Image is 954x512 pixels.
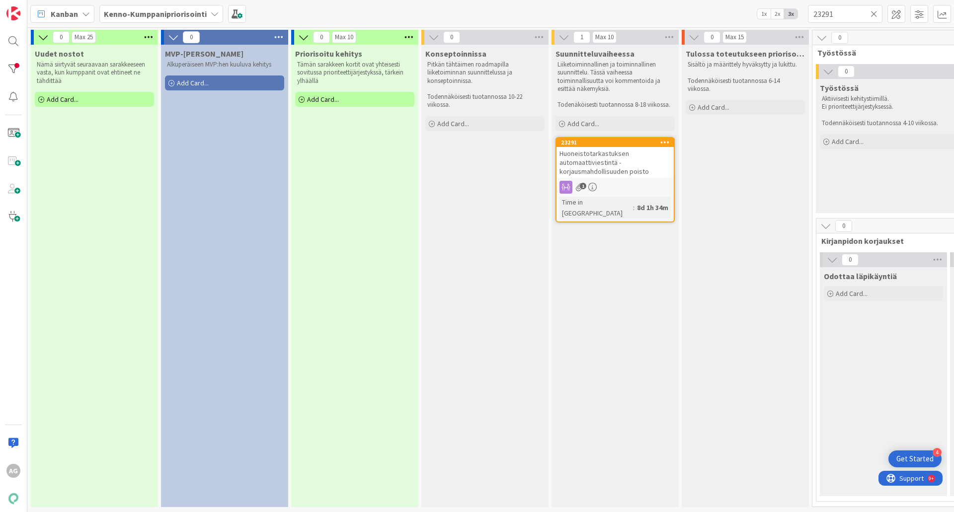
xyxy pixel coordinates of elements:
[820,83,859,93] span: Työstössä
[6,464,20,478] div: AG
[53,31,70,43] span: 0
[167,61,282,69] p: Alkuperäiseen MVP:hen kuuluva kehitys
[580,183,586,189] span: 1
[556,49,635,59] span: Suunnitteluvaiheessa
[836,289,868,298] span: Add Card...
[831,32,848,44] span: 0
[50,4,55,12] div: 9+
[47,95,79,104] span: Add Card...
[335,35,353,40] div: Max 10
[832,137,864,146] span: Add Card...
[35,49,84,59] span: Uudet nostot
[757,9,771,19] span: 1x
[177,78,209,87] span: Add Card...
[443,31,460,43] span: 0
[21,1,45,13] span: Support
[559,197,633,219] div: Time in [GEOGRAPHIC_DATA]
[557,61,673,93] p: Liiketoiminnallinen ja toiminnallinen suunnittelu. Tässä vaiheessa toiminnallisuutta voi kommento...
[556,138,674,147] div: 23291
[784,9,797,19] span: 3x
[425,49,486,59] span: Konseptoinnissa
[295,49,362,59] span: Priorisoitu kehitys
[698,103,729,112] span: Add Card...
[313,31,330,43] span: 0
[556,138,674,178] div: 23291Huoneistotarkastuksen automaattiviestintä - korjausmahdollisuuden poisto
[808,5,882,23] input: Quick Filter...
[595,35,614,40] div: Max 10
[842,254,859,266] span: 0
[633,202,635,213] span: :
[725,35,744,40] div: Max 15
[635,202,671,213] div: 8d 1h 34m
[573,31,590,43] span: 1
[567,119,599,128] span: Add Card...
[688,77,803,93] p: Todennäköisesti tuotannossa 6-14 viikossa.
[835,220,852,232] span: 0
[561,139,674,146] div: 23291
[6,492,20,506] img: avatar
[838,66,855,77] span: 0
[704,31,720,43] span: 0
[771,9,784,19] span: 2x
[297,61,412,85] p: Tämän sarakkeen kortit ovat yhteisesti sovitussa prioriteettijärjestykssä, tärkein ylhäällä
[888,450,942,467] div: Open Get Started checklist, remaining modules: 4
[75,35,93,40] div: Max 25
[896,454,934,464] div: Get Started
[933,448,942,457] div: 4
[183,31,200,43] span: 0
[688,61,803,69] p: Sisältö ja määrittely hyväksytty ja lukittu.
[104,9,207,19] b: Kenno-Kumppanipriorisointi
[6,6,20,20] img: Visit kanbanzone.com
[165,49,243,59] span: MVP-Kehitys
[51,8,78,20] span: Kanban
[307,95,339,104] span: Add Card...
[559,149,649,176] span: Huoneistotarkastuksen automaattiviestintä - korjausmahdollisuuden poisto
[37,61,152,85] p: Nämä siirtyvät seuraavaan sarakkeeseen vasta, kun kumppanit ovat ehtineet ne tähdittää
[557,101,673,109] p: Todenäköisesti tuotannossa 8-18 viikossa.
[427,93,543,109] p: Todennäköisesti tuotannossa 10-22 viikossa.
[824,271,897,281] span: Odottaa läpikäyntiä
[437,119,469,128] span: Add Card...
[427,61,543,85] p: Pitkän tähtäimen roadmapilla liiketoiminnan suunnittelussa ja konseptoinnissa.
[686,49,805,59] span: Tulossa toteutukseen priorisoituna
